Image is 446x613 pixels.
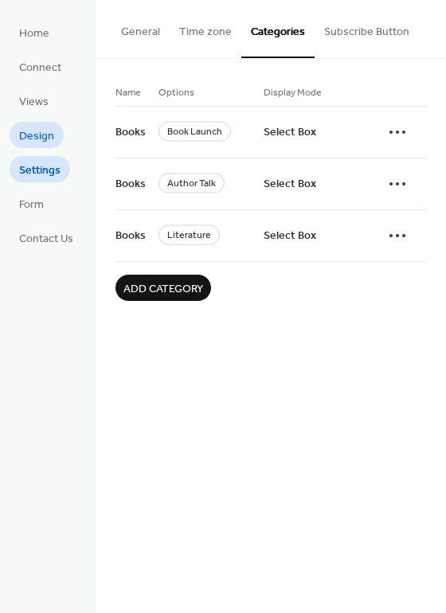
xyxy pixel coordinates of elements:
span: Select Box [264,221,316,252]
a: Design [10,122,64,148]
span: Contact Us [19,231,73,248]
span: Author Talk [158,174,225,193]
a: Contact Us [10,225,83,251]
span: Books [115,118,146,148]
a: Form [10,190,53,217]
span: Options [158,84,194,101]
span: Form [19,197,44,213]
button: Add category [115,275,211,301]
span: Name [115,84,141,101]
span: Select Box [264,118,316,148]
span: Display Mode [264,84,322,101]
span: Select Box [264,170,316,200]
a: Views [10,88,58,114]
span: Views [19,94,49,111]
span: Home [19,25,49,42]
span: Literature [158,225,220,245]
span: Books [115,170,146,200]
span: Add category [123,281,203,298]
a: Settings [10,156,70,182]
a: Connect [10,53,71,80]
span: Settings [19,162,61,179]
span: Design [19,128,54,145]
span: Books [115,221,146,252]
span: Book Launch [158,122,231,142]
span: Connect [19,60,61,76]
a: Home [10,19,59,45]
